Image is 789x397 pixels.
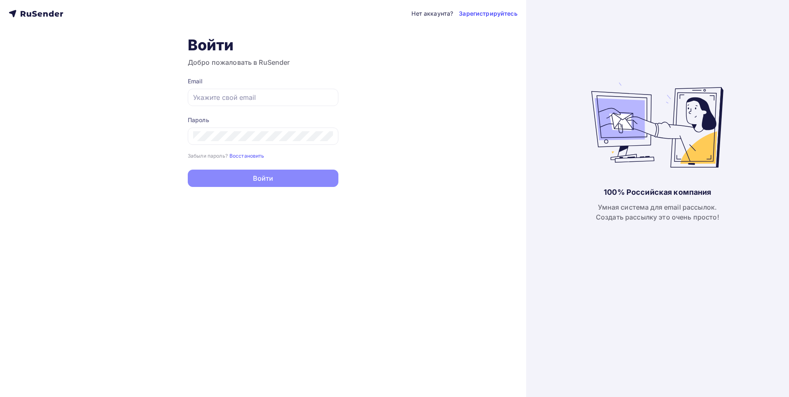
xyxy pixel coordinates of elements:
h3: Добро пожаловать в RuSender [188,57,338,67]
div: Нет аккаунта? [411,9,453,18]
small: Забыли пароль? [188,153,228,159]
input: Укажите свой email [193,92,333,102]
div: 100% Российская компания [604,187,711,197]
div: Пароль [188,116,338,124]
button: Войти [188,170,338,187]
h1: Войти [188,36,338,54]
a: Восстановить [229,152,265,159]
small: Восстановить [229,153,265,159]
a: Зарегистрируйтесь [459,9,517,18]
div: Email [188,77,338,85]
div: Умная система для email рассылок. Создать рассылку это очень просто! [596,202,719,222]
